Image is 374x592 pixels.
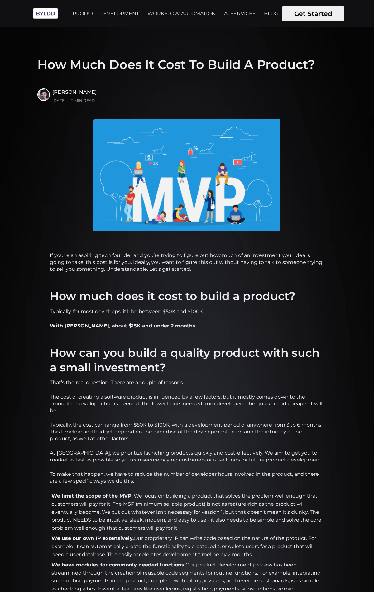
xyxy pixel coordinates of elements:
u: With [PERSON_NAME], about $15K and under 2 months. [50,323,197,329]
p: At [GEOGRAPHIC_DATA], we prioritize launching products quickly and cost-effectively. We aim to ge... [50,450,324,463]
h2: How much does it cost to build a product? [50,289,324,303]
time: [DATE] [52,98,66,103]
h2: How can you build a quality product with such a small investment? [50,346,324,375]
a: WORKFLOW AUTOMATION [144,6,219,21]
a: AI SERVICES [220,6,259,21]
button: Get Started [282,6,344,21]
strong: We have modules for commonly needed functions. [51,562,185,568]
li: . We focus on building a product that solves the problem well enough that customers will pay for ... [50,492,324,532]
img: Ayush Singhvi [38,89,49,100]
p: To make that happen, we have to reduce the number of developer hours involved in the product, and... [50,471,324,485]
span: • [69,98,70,103]
img: Byldd - Product Development Company [30,5,61,22]
h1: How Much Does It Cost To Build A Product? [37,57,321,73]
span: 2 min read [67,98,95,103]
p: If you're an aspiring tech founder and you’re trying to figure out how much of an investment your... [50,252,324,273]
p: That’s the real question. There are a couple of reasons. [50,379,324,386]
a: BLOG [260,6,282,21]
p: Typically, the cost can range from $50K to $100K, with a development period of anywhere from 3 to... [50,422,324,442]
li: Our proprietary IP can write code based on the nature of the product. For example, it can automat... [50,534,324,558]
a: [PERSON_NAME] [52,89,97,95]
p: Typically, for most dev shops, it'll be between $50K and $100K. [50,308,324,315]
img: How Much Does It Cost To Build A Product? [93,119,280,231]
a: PRODUCT DEVELOPMENT [69,6,143,21]
strong: We use our own IP extensively. [51,535,134,541]
strong: We limit the scope of the MVP [51,493,132,499]
p: The cost of creating a software product is influenced by a few factors, but it mostly comes down ... [50,394,324,414]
